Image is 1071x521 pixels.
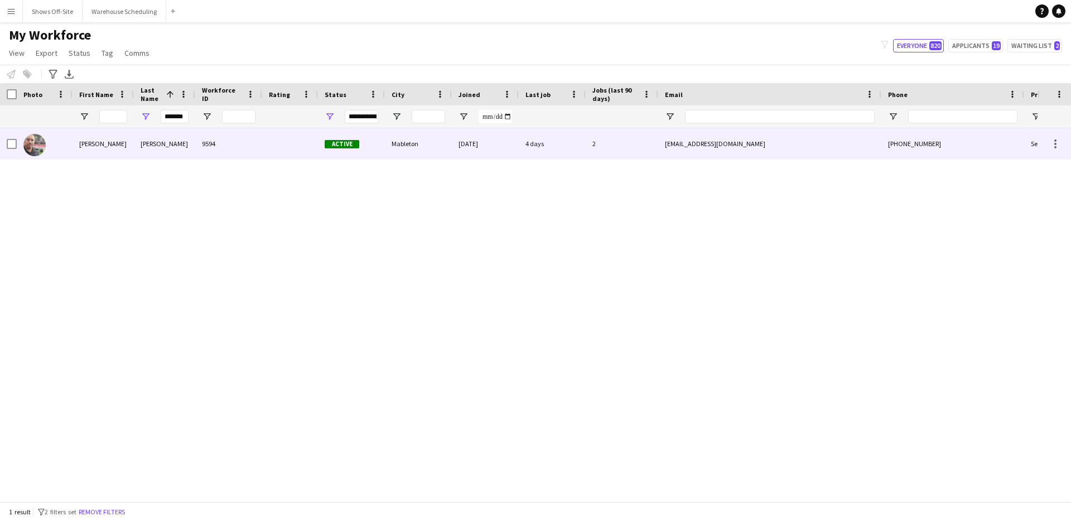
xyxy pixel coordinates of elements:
[202,112,212,122] button: Open Filter Menu
[141,86,162,103] span: Last Name
[36,48,57,58] span: Export
[4,46,29,60] a: View
[45,508,76,516] span: 2 filters set
[9,27,91,44] span: My Workforce
[888,112,898,122] button: Open Filter Menu
[97,46,118,60] a: Tag
[992,41,1001,50] span: 19
[9,48,25,58] span: View
[392,90,404,99] span: City
[586,128,658,159] div: 2
[31,46,62,60] a: Export
[124,48,149,58] span: Comms
[120,46,154,60] a: Comms
[519,128,586,159] div: 4 days
[222,110,255,123] input: Workforce ID Filter Input
[459,112,469,122] button: Open Filter Menu
[46,67,60,81] app-action-btn: Advanced filters
[79,112,89,122] button: Open Filter Menu
[195,128,262,159] div: 9594
[479,110,512,123] input: Joined Filter Input
[948,39,1003,52] button: Applicants19
[525,90,551,99] span: Last job
[385,128,452,159] div: Mableton
[881,128,1024,159] div: [PHONE_NUMBER]
[459,90,480,99] span: Joined
[392,112,402,122] button: Open Filter Menu
[1031,90,1053,99] span: Profile
[134,128,195,159] div: [PERSON_NAME]
[929,41,942,50] span: 820
[23,1,83,22] button: Shows Off-Site
[325,112,335,122] button: Open Filter Menu
[99,110,127,123] input: First Name Filter Input
[23,134,46,156] img: Kevin Arevalo
[665,112,675,122] button: Open Filter Menu
[412,110,445,123] input: City Filter Input
[665,90,683,99] span: Email
[141,112,151,122] button: Open Filter Menu
[325,140,359,148] span: Active
[269,90,290,99] span: Rating
[1007,39,1062,52] button: Waiting list2
[73,128,134,159] div: [PERSON_NAME]
[1031,112,1041,122] button: Open Filter Menu
[888,90,908,99] span: Phone
[23,90,42,99] span: Photo
[62,67,76,81] app-action-btn: Export XLSX
[64,46,95,60] a: Status
[658,128,881,159] div: [EMAIL_ADDRESS][DOMAIN_NAME]
[79,90,113,99] span: First Name
[69,48,90,58] span: Status
[76,506,127,518] button: Remove filters
[83,1,166,22] button: Warehouse Scheduling
[893,39,944,52] button: Everyone820
[325,90,346,99] span: Status
[452,128,519,159] div: [DATE]
[685,110,875,123] input: Email Filter Input
[202,86,242,103] span: Workforce ID
[102,48,113,58] span: Tag
[161,110,189,123] input: Last Name Filter Input
[592,86,638,103] span: Jobs (last 90 days)
[908,110,1017,123] input: Phone Filter Input
[1054,41,1060,50] span: 2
